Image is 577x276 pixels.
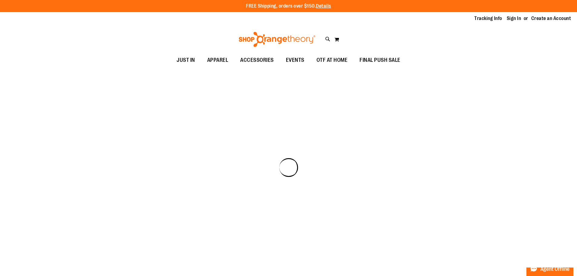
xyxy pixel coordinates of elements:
[201,53,234,67] a: APPAREL
[240,53,274,67] span: ACCESSORIES
[171,53,201,67] a: JUST IN
[238,32,316,47] img: Shop Orangetheory
[540,266,569,272] span: Agent Offline
[246,3,331,10] p: FREE Shipping, orders over $150.
[531,15,571,22] a: Create an Account
[310,53,354,67] a: OTF AT HOME
[234,53,280,67] a: ACCESSORIES
[280,53,310,67] a: EVENTS
[316,3,331,9] a: Details
[353,53,406,67] a: FINAL PUSH SALE
[474,15,502,22] a: Tracking Info
[177,53,195,67] span: JUST IN
[207,53,228,67] span: APPAREL
[286,53,304,67] span: EVENTS
[360,53,400,67] span: FINAL PUSH SALE
[526,262,573,276] button: Agent Offline
[317,53,348,67] span: OTF AT HOME
[507,15,521,22] a: Sign In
